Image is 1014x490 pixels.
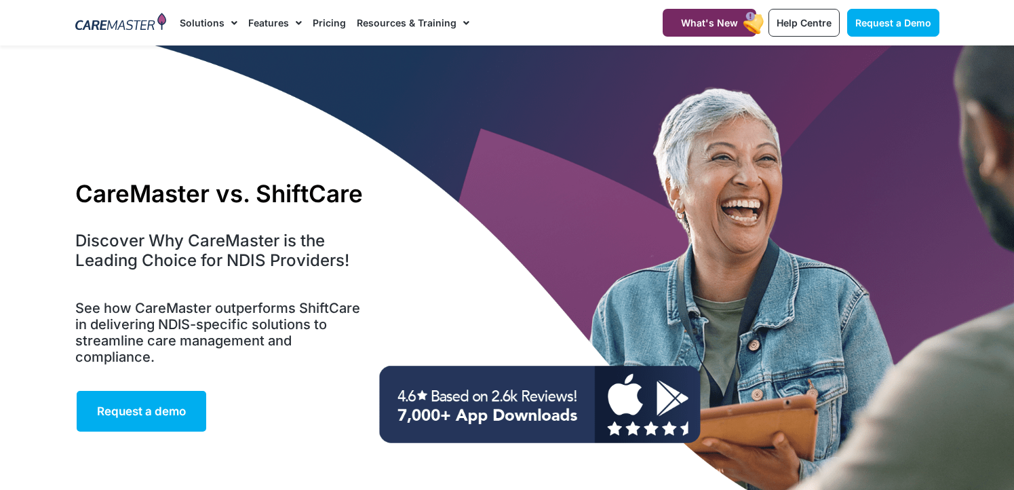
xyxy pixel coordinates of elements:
a: Request a Demo [847,9,939,37]
span: Request a demo [97,404,186,418]
a: Help Centre [768,9,840,37]
a: What's New [663,9,756,37]
span: What's New [681,17,738,29]
span: Help Centre [777,17,832,29]
h5: See how CareMaster outperforms ShiftCare in delivering NDIS-specific solutions to streamline care... [75,300,369,365]
span: Request a Demo [855,17,931,29]
h1: CareMaster vs. ShiftCare [75,179,369,208]
a: Request a demo [75,390,208,433]
img: CareMaster Logo [75,13,167,33]
h4: Discover Why CareMaster is the Leading Choice for NDIS Providers! [75,231,369,271]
